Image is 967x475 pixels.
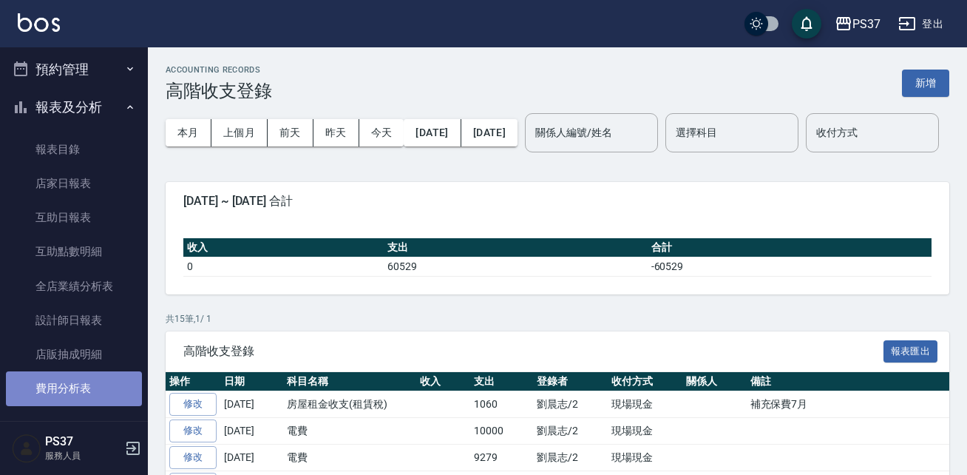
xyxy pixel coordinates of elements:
a: 互助點數明細 [6,235,142,269]
th: 收付方式 [608,372,682,391]
th: 關係人 [682,372,747,391]
th: 支出 [384,238,647,257]
td: -60529 [648,257,932,276]
td: 現場現金 [608,391,682,418]
button: 今天 [359,119,404,146]
td: 60529 [384,257,647,276]
td: 電費 [283,418,416,445]
span: [DATE] ~ [DATE] 合計 [183,194,932,209]
h5: PS37 [45,434,121,449]
th: 合計 [648,238,932,257]
a: 報表目錄 [6,132,142,166]
button: [DATE] [404,119,461,146]
td: [DATE] [220,391,283,418]
a: 店販抽成明細 [6,337,142,371]
th: 支出 [470,372,533,391]
button: 新增 [902,70,949,97]
a: 費用分析表 [6,371,142,405]
button: 昨天 [313,119,359,146]
td: 劉晨志/2 [533,391,608,418]
a: 修改 [169,446,217,469]
button: 登出 [892,10,949,38]
td: 1060 [470,391,533,418]
button: 客戶管理 [6,412,142,451]
td: 現場現金 [608,418,682,445]
img: Person [12,434,41,463]
p: 共 15 筆, 1 / 1 [166,312,949,326]
a: 互助日報表 [6,201,142,235]
img: Logo [18,13,60,32]
td: 0 [183,257,384,276]
td: 10000 [470,418,533,445]
td: 房屋租金收支(租賃稅) [283,391,416,418]
th: 收入 [416,372,470,391]
td: 電費 [283,444,416,471]
button: 本月 [166,119,211,146]
div: PS37 [852,15,881,33]
td: 劉晨志/2 [533,444,608,471]
td: [DATE] [220,418,283,445]
th: 日期 [220,372,283,391]
a: 店家日報表 [6,166,142,201]
button: 報表匯出 [883,340,938,363]
a: 報表匯出 [883,343,938,357]
a: 修改 [169,393,217,416]
td: [DATE] [220,444,283,471]
button: save [792,9,821,38]
a: 新增 [902,75,949,90]
a: 修改 [169,420,217,442]
td: 現場現金 [608,444,682,471]
button: 上個月 [211,119,268,146]
th: 收入 [183,238,384,257]
a: 全店業績分析表 [6,269,142,303]
button: [DATE] [461,119,518,146]
button: 報表及分析 [6,88,142,127]
button: 前天 [268,119,313,146]
button: PS37 [829,9,886,39]
td: 劉晨志/2 [533,418,608,445]
button: 預約管理 [6,50,142,89]
p: 服務人員 [45,449,121,462]
h3: 高階收支登錄 [166,81,272,101]
h2: ACCOUNTING RECORDS [166,65,272,75]
td: 9279 [470,444,533,471]
th: 操作 [166,372,220,391]
th: 科目名稱 [283,372,416,391]
span: 高階收支登錄 [183,344,883,359]
a: 設計師日報表 [6,303,142,337]
th: 登錄者 [533,372,608,391]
